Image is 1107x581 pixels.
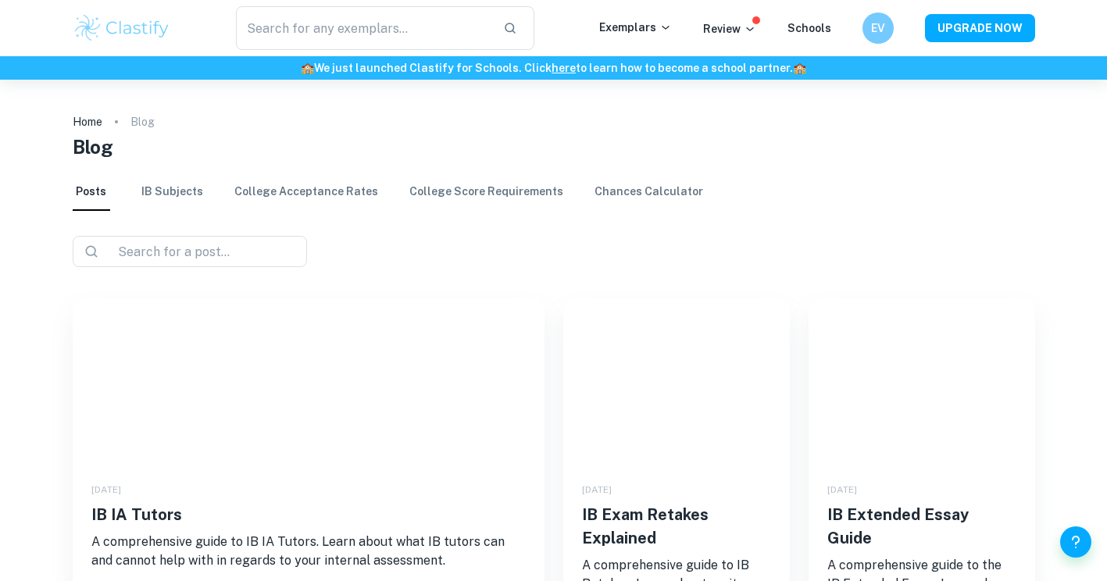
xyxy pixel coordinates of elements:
[582,503,771,550] h5: IB Exam Retakes Explained
[793,62,806,74] span: 🏫
[582,483,771,497] div: [DATE]
[91,503,526,526] h5: IB IA Tutors
[1060,526,1091,558] button: Help and Feedback
[234,173,378,211] a: College Acceptance Rates
[73,173,110,211] a: Posts
[409,173,563,211] a: College Score Requirements
[827,483,1016,497] div: [DATE]
[112,241,256,262] input: Search for a post...
[827,503,1016,550] h5: IB Extended Essay Guide
[869,20,887,37] h6: EV
[809,298,1035,454] img: IB Extended Essay Guide
[3,59,1104,77] h6: We just launched Clastify for Schools. Click to learn how to become a school partner.
[130,113,155,130] p: Blog
[862,12,894,44] button: EV
[787,22,831,34] a: Schools
[703,20,756,37] p: Review
[595,173,703,211] a: Chances Calculator
[925,14,1035,42] button: UPGRADE NOW
[599,19,672,36] p: Exemplars
[73,12,172,44] img: Clastify logo
[563,298,790,454] img: IB Exam Retakes Explained
[141,173,203,211] a: IB Subjects
[236,6,491,50] input: Search for any exemplars...
[91,533,526,570] p: A comprehensive guide to IB IA Tutors. Learn about what IB tutors can and cannot help with in reg...
[552,62,576,74] a: here
[298,250,302,253] button: Open
[91,483,526,497] div: [DATE]
[301,62,314,74] span: 🏫
[73,298,545,454] img: IB IA Tutors
[73,133,1035,161] h1: Blog
[73,111,102,133] a: Home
